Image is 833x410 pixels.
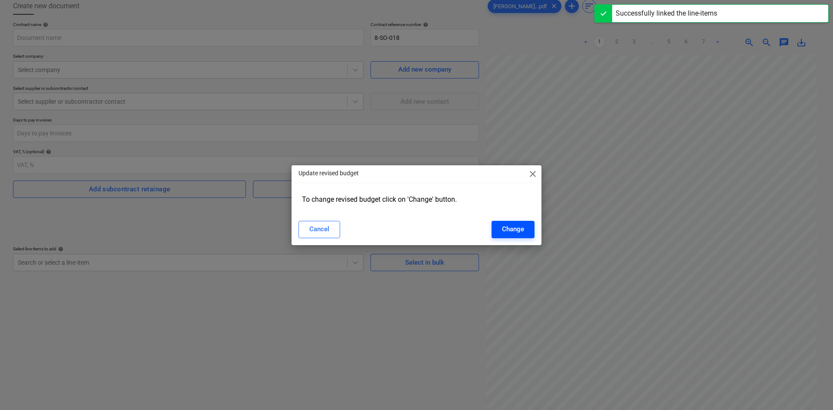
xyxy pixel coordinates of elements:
[298,169,359,178] p: Update revised budget
[528,169,538,179] span: close
[298,192,535,207] div: To change revised budget click on 'Change' button.
[492,221,535,238] button: Change
[502,223,524,235] div: Change
[790,368,833,410] iframe: Chat Widget
[298,221,340,238] button: Cancel
[309,223,329,235] div: Cancel
[616,8,717,19] div: Successfully linked the line-items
